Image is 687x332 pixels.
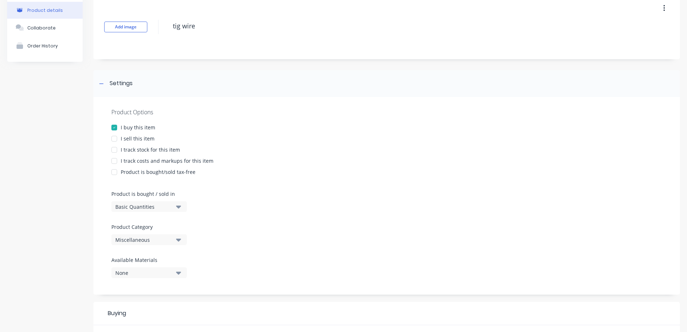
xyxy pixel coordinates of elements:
[115,269,173,277] div: None
[115,236,173,244] div: Miscellaneous
[111,256,187,264] label: Available Materials
[169,18,621,34] textarea: tig wire
[7,2,83,19] button: Product details
[115,203,173,211] div: Basic Quantities
[111,201,187,212] button: Basic Quantities
[7,19,83,37] button: Collaborate
[111,108,662,116] div: Product Options
[121,168,195,176] div: Product is bought/sold tax-free
[121,135,155,142] div: I sell this item
[121,146,180,153] div: I track stock for this item
[110,79,133,88] div: Settings
[7,37,83,55] button: Order History
[27,43,58,49] div: Order History
[121,124,155,131] div: I buy this item
[121,157,213,165] div: I track costs and markups for this item
[104,22,147,32] button: Add image
[27,25,56,31] div: Collaborate
[27,8,63,13] div: Product details
[111,267,187,278] button: None
[93,302,680,325] div: Buying
[111,190,183,198] label: Product is bought / sold in
[111,234,187,245] button: Miscellaneous
[111,223,183,231] label: Product Category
